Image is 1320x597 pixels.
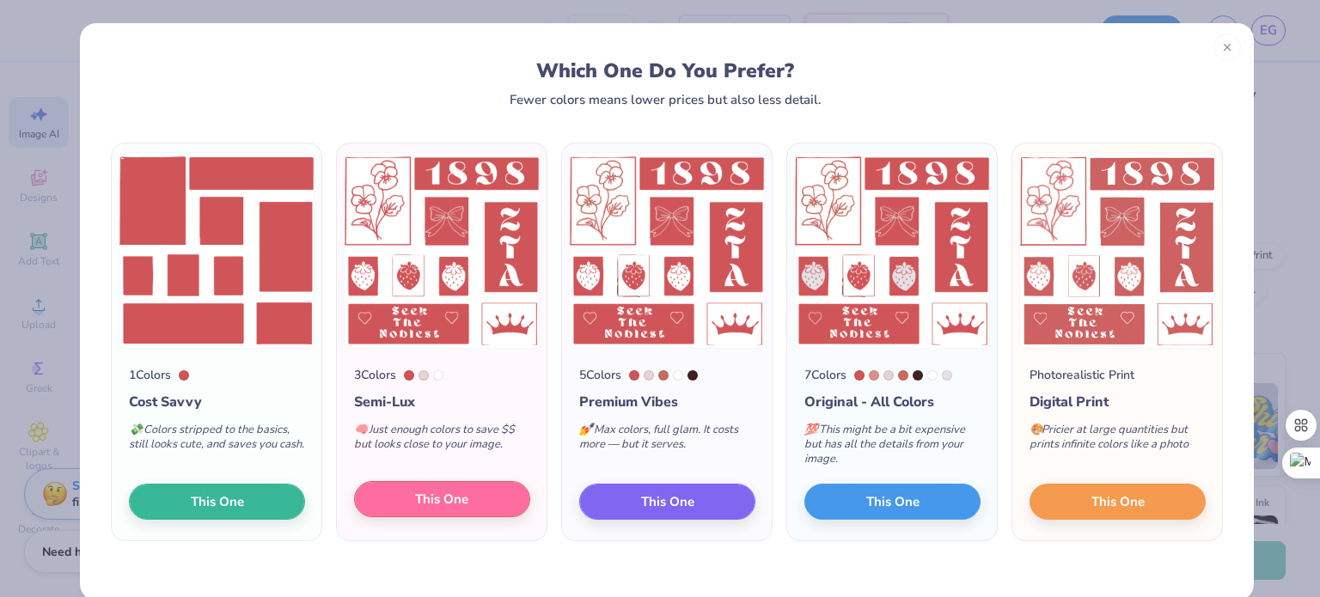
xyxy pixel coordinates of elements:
div: White [673,370,683,381]
div: 7418 C [179,370,189,381]
div: 663 C [942,370,952,381]
img: 1 color option [119,152,315,349]
button: This One [804,484,981,520]
span: This One [190,492,243,512]
div: Just enough colors to save $$ but looks close to your image. [354,412,530,469]
div: Pricier at large quantities but prints infinite colors like a photo [1030,412,1206,469]
div: Cost Savvy [129,392,305,412]
div: 7418 C [629,370,639,381]
img: 5 color option [569,152,765,349]
div: 1 Colors [129,366,171,384]
div: Max colors, full glam. It costs more — but it serves. [579,412,755,469]
div: 7606 C [869,370,879,381]
span: 🎨 [1030,422,1043,437]
div: 3 Colors [354,366,396,384]
div: 4975 C [687,370,698,381]
div: 7604 C [644,370,654,381]
div: Which One Do You Prefer? [126,59,1205,82]
span: 💸 [129,422,143,437]
div: 7607 C [658,370,669,381]
img: Photorealistic preview [1019,152,1215,349]
div: Fewer colors means lower prices but also less detail. [510,93,822,107]
span: 💅 [579,422,593,437]
div: Photorealistic Print [1030,366,1134,384]
div: Premium Vibes [579,392,755,412]
span: This One [640,492,694,512]
div: Digital Print [1030,392,1206,412]
button: This One [129,484,305,520]
div: Original - All Colors [804,392,981,412]
div: White [927,370,938,381]
div: Colors stripped to the basics, still looks cute, and saves you cash. [129,412,305,469]
div: 7418 C [404,370,414,381]
div: This might be a bit expensive but has all the details from your image. [804,412,981,484]
span: 🧠 [354,422,368,437]
button: This One [579,484,755,520]
span: This One [1091,492,1144,512]
div: 7 Colors [804,366,846,384]
div: 7418 C [854,370,865,381]
div: 5 Colors [579,366,621,384]
div: 4975 C [913,370,923,381]
div: 7604 C [883,370,894,381]
img: 7 color option [794,152,990,349]
div: 7607 C [898,370,908,381]
span: This One [865,492,919,512]
span: 💯 [804,422,818,437]
img: 3 color option [344,152,540,349]
span: This One [415,490,468,509]
div: 7604 C [419,370,429,381]
button: This One [1030,484,1206,520]
div: White [433,370,443,381]
button: This One [354,481,530,517]
div: Semi-Lux [354,392,530,412]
